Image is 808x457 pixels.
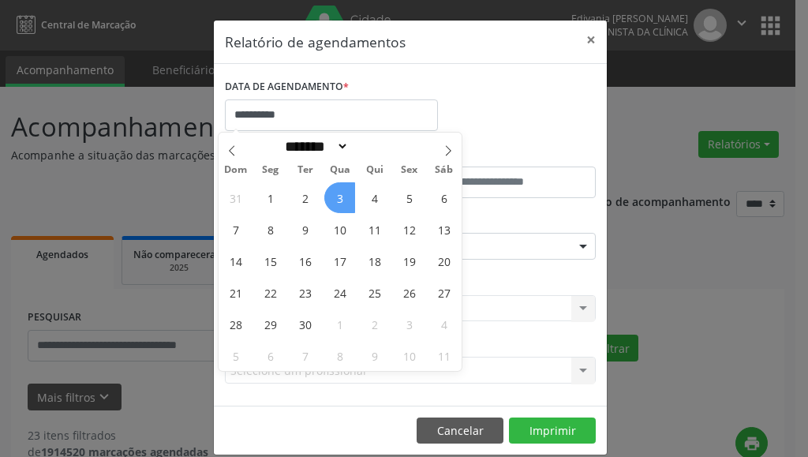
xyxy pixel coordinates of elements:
span: Dom [219,165,253,175]
span: Setembro 1, 2025 [255,182,286,213]
span: Outubro 1, 2025 [324,309,355,339]
span: Setembro 4, 2025 [359,182,390,213]
span: Ter [288,165,323,175]
span: Qua [323,165,357,175]
span: Setembro 6, 2025 [428,182,459,213]
span: Setembro 19, 2025 [394,245,425,276]
span: Outubro 11, 2025 [428,340,459,371]
span: Setembro 13, 2025 [428,214,459,245]
span: Outubro 8, 2025 [324,340,355,371]
span: Setembro 15, 2025 [255,245,286,276]
span: Sáb [427,165,462,175]
span: Outubro 10, 2025 [394,340,425,371]
span: Setembro 26, 2025 [394,277,425,308]
span: Qui [357,165,392,175]
span: Setembro 27, 2025 [428,277,459,308]
span: Sex [392,165,427,175]
button: Cancelar [417,418,503,444]
span: Outubro 7, 2025 [290,340,320,371]
span: Setembro 22, 2025 [255,277,286,308]
span: Setembro 21, 2025 [220,277,251,308]
span: Setembro 18, 2025 [359,245,390,276]
button: Close [575,21,607,59]
span: Setembro 30, 2025 [290,309,320,339]
label: DATA DE AGENDAMENTO [225,75,349,99]
span: Setembro 11, 2025 [359,214,390,245]
span: Setembro 9, 2025 [290,214,320,245]
span: Setembro 5, 2025 [394,182,425,213]
span: Outubro 3, 2025 [394,309,425,339]
span: Setembro 2, 2025 [290,182,320,213]
span: Outubro 9, 2025 [359,340,390,371]
span: Outubro 6, 2025 [255,340,286,371]
span: Setembro 25, 2025 [359,277,390,308]
span: Setembro 7, 2025 [220,214,251,245]
span: Seg [253,165,288,175]
span: Outubro 5, 2025 [220,340,251,371]
span: Setembro 17, 2025 [324,245,355,276]
label: ATÉ [414,142,596,167]
span: Setembro 10, 2025 [324,214,355,245]
span: Setembro 3, 2025 [324,182,355,213]
select: Month [279,138,349,155]
h5: Relatório de agendamentos [225,32,406,52]
span: Outubro 2, 2025 [359,309,390,339]
span: Setembro 29, 2025 [255,309,286,339]
span: Setembro 12, 2025 [394,214,425,245]
span: Setembro 24, 2025 [324,277,355,308]
span: Setembro 20, 2025 [428,245,459,276]
span: Outubro 4, 2025 [428,309,459,339]
span: Agosto 31, 2025 [220,182,251,213]
span: Setembro 28, 2025 [220,309,251,339]
span: Setembro 14, 2025 [220,245,251,276]
input: Year [349,138,401,155]
span: Setembro 8, 2025 [255,214,286,245]
span: Setembro 23, 2025 [290,277,320,308]
span: Setembro 16, 2025 [290,245,320,276]
button: Imprimir [509,418,596,444]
